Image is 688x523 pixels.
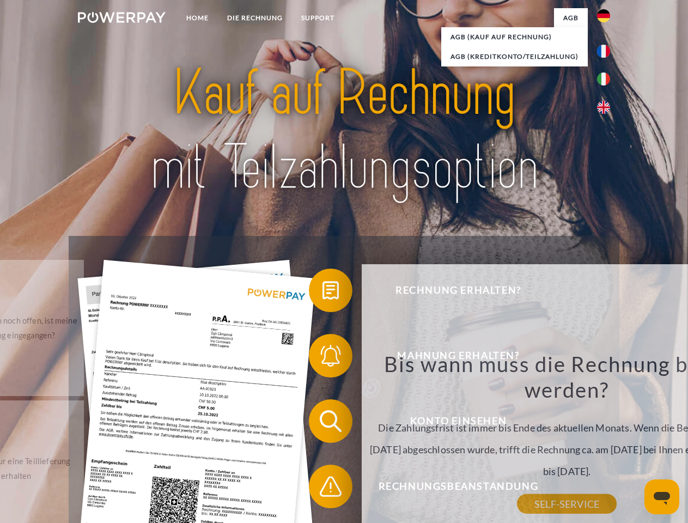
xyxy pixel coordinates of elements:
iframe: Schaltfläche zum Öffnen des Messaging-Fensters [644,479,679,514]
a: AGB (Kreditkonto/Teilzahlung) [441,47,588,66]
a: DIE RECHNUNG [218,8,292,28]
img: de [597,9,610,22]
img: qb_bill.svg [317,277,344,304]
img: qb_warning.svg [317,473,344,500]
button: Rechnungsbeanstandung [309,465,592,508]
img: title-powerpay_de.svg [104,52,584,209]
a: Home [177,8,218,28]
a: SUPPORT [292,8,344,28]
img: qb_search.svg [317,408,344,435]
img: logo-powerpay-white.svg [78,12,166,23]
a: SELF-SERVICE [517,494,617,514]
a: AGB (Kauf auf Rechnung) [441,27,588,47]
a: agb [554,8,588,28]
img: qb_bell.svg [317,342,344,369]
button: Konto einsehen [309,399,592,443]
img: it [597,72,610,86]
img: fr [597,45,610,58]
img: en [597,101,610,114]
